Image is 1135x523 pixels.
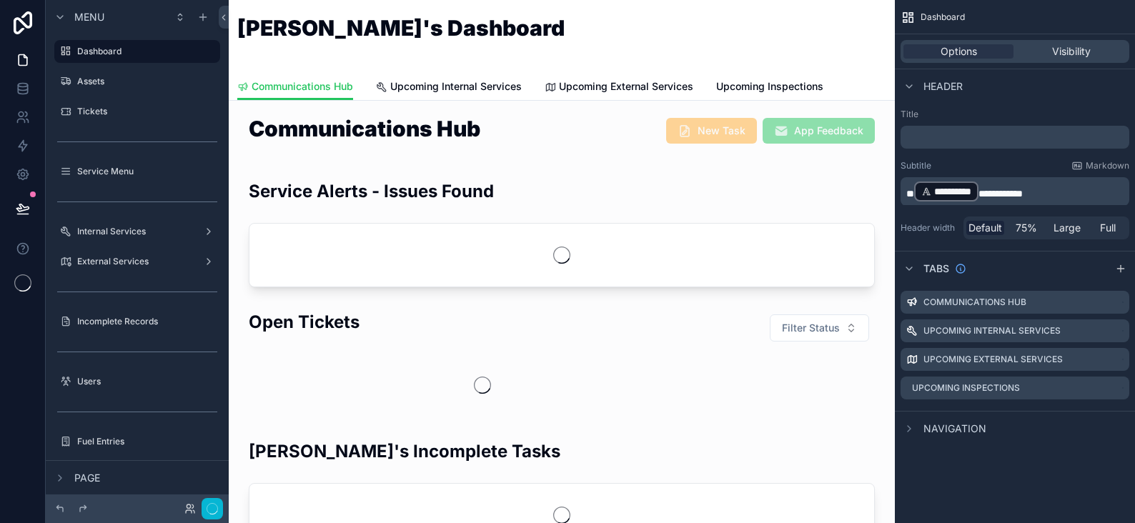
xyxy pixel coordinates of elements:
[716,79,823,94] span: Upcoming Inspections
[923,261,949,276] span: Tabs
[923,354,1063,365] label: Upcoming External Services
[923,422,986,436] span: Navigation
[77,106,217,117] label: Tickets
[1016,221,1037,235] span: 75%
[77,46,212,57] label: Dashboard
[54,100,220,123] a: Tickets
[923,79,963,94] span: Header
[390,79,522,94] span: Upcoming Internal Services
[901,222,958,234] label: Header width
[1100,221,1116,235] span: Full
[901,177,1129,205] div: scrollable content
[77,256,197,267] label: External Services
[54,70,220,93] a: Assets
[1071,160,1129,171] a: Markdown
[77,226,197,237] label: Internal Services
[1054,221,1081,235] span: Large
[901,109,1129,120] label: Title
[1086,160,1129,171] span: Markdown
[545,74,693,102] a: Upcoming External Services
[77,166,217,177] label: Service Menu
[54,160,220,183] a: Service Menu
[968,221,1002,235] span: Default
[923,297,1026,308] label: Communications Hub
[901,126,1129,149] div: scrollable content
[74,471,100,485] span: Page
[252,79,353,94] span: Communications Hub
[923,325,1061,337] label: Upcoming Internal Services
[921,11,965,23] span: Dashboard
[376,74,522,102] a: Upcoming Internal Services
[74,10,104,24] span: Menu
[237,74,353,101] a: Communications Hub
[54,250,220,273] a: External Services
[901,160,931,171] label: Subtitle
[716,74,823,102] a: Upcoming Inspections
[237,17,565,39] h1: [PERSON_NAME]'s Dashboard
[559,79,693,94] span: Upcoming External Services
[77,436,217,447] label: Fuel Entries
[54,220,220,243] a: Internal Services
[77,316,217,327] label: Incomplete Records
[54,310,220,333] a: Incomplete Records
[1052,44,1091,59] span: Visibility
[54,370,220,393] a: Users
[54,40,220,63] a: Dashboard
[77,76,217,87] label: Assets
[54,430,220,453] a: Fuel Entries
[941,44,977,59] span: Options
[912,382,1020,394] label: Upcoming Inspections
[77,376,217,387] label: Users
